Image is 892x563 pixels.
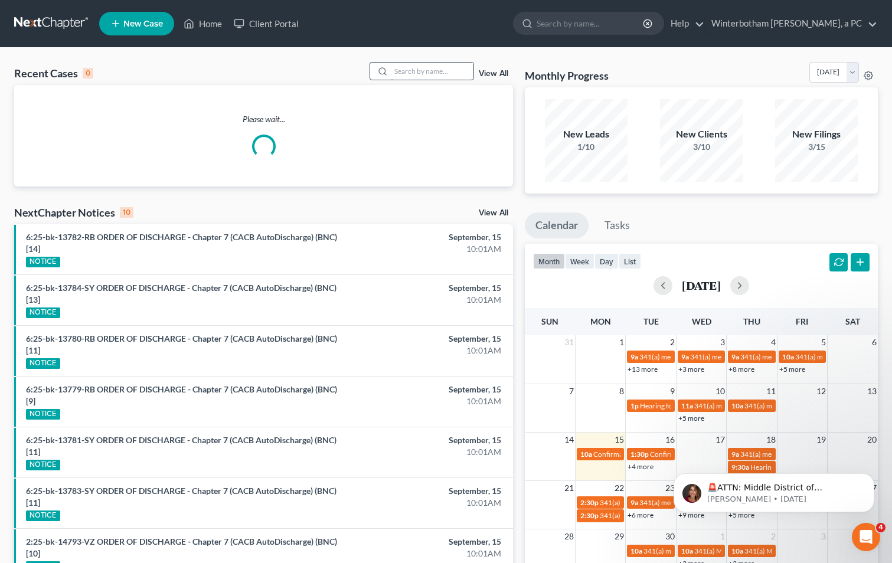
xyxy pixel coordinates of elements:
[613,433,625,447] span: 15
[351,294,501,306] div: 10:01AM
[351,434,501,446] div: September, 15
[690,352,804,361] span: 341(a) meeting for [PERSON_NAME]
[628,462,654,471] a: +4 more
[351,446,501,458] div: 10:01AM
[731,352,739,361] span: 9a
[820,335,827,349] span: 5
[594,253,619,269] button: day
[391,63,473,80] input: Search by name...
[731,401,743,410] span: 10a
[563,335,575,349] span: 31
[563,529,575,544] span: 28
[728,365,754,374] a: +8 more
[656,449,892,531] iframe: Intercom notifications message
[852,523,880,551] iframe: Intercom live chat
[665,13,704,34] a: Help
[820,529,827,544] span: 3
[541,316,558,326] span: Sun
[351,497,501,509] div: 10:01AM
[619,253,641,269] button: list
[779,365,805,374] a: +5 more
[120,207,133,218] div: 10
[593,450,727,459] span: Confirmation hearing for [PERSON_NAME]
[815,433,827,447] span: 19
[26,536,337,558] a: 2:25-bk-14793-VZ ORDER OF DISCHARGE - Chapter 7 (CACB AutoDischarge) (BNC) [10]
[26,283,336,305] a: 6:25-bk-13784-SY ORDER OF DISCHARGE - Chapter 7 (CACB AutoDischarge) (BNC) [13]
[639,352,880,361] span: 341(a) meeting for [PERSON_NAME] [PERSON_NAME] and [PERSON_NAME]
[731,546,743,555] span: 10a
[613,529,625,544] span: 29
[600,498,784,507] span: 341(a) Meeting for [PERSON_NAME] and [PERSON_NAME]
[351,395,501,407] div: 10:01AM
[765,384,777,398] span: 11
[26,358,60,369] div: NOTICE
[563,433,575,447] span: 14
[565,253,594,269] button: week
[628,365,658,374] a: +13 more
[14,66,93,80] div: Recent Cases
[600,511,714,520] span: 341(a) meeting for [PERSON_NAME]
[580,498,599,507] span: 2:30p
[479,209,508,217] a: View All
[351,333,501,345] div: September, 15
[692,316,711,326] span: Wed
[640,401,802,410] span: Hearing for [PERSON_NAME] and [PERSON_NAME]
[694,401,878,410] span: 341(a) meeting for [PERSON_NAME] and [PERSON_NAME]
[83,68,93,78] div: 0
[613,481,625,495] span: 22
[643,316,659,326] span: Tue
[26,232,337,254] a: 6:25-bk-13782-RB ORDER OF DISCHARGE - Chapter 7 (CACB AutoDischarge) (BNC) [14]
[630,498,638,507] span: 9a
[714,384,726,398] span: 10
[545,141,628,153] div: 1/10
[630,546,642,555] span: 10a
[618,384,625,398] span: 8
[678,365,704,374] a: +3 more
[845,316,860,326] span: Sat
[765,433,777,447] span: 18
[123,19,163,28] span: New Case
[630,401,639,410] span: 1p
[714,433,726,447] span: 17
[26,460,60,470] div: NOTICE
[660,127,743,141] div: New Clients
[719,529,726,544] span: 1
[628,510,654,519] a: +6 more
[14,113,513,125] p: Please wait...
[26,409,60,420] div: NOTICE
[630,352,638,361] span: 9a
[26,510,60,521] div: NOTICE
[643,546,757,555] span: 341(a) meeting for [PERSON_NAME]
[876,523,886,532] span: 4
[594,212,641,238] a: Tasks
[525,212,589,238] a: Calendar
[719,335,726,349] span: 3
[770,529,777,544] span: 2
[664,433,676,447] span: 16
[351,345,501,356] div: 10:01AM
[563,481,575,495] span: 21
[178,13,228,34] a: Home
[639,498,753,507] span: 341(a) meeting for [PERSON_NAME]
[580,450,592,459] span: 10a
[815,384,827,398] span: 12
[866,384,878,398] span: 13
[775,141,858,153] div: 3/15
[26,435,336,457] a: 6:25-bk-13781-SY ORDER OF DISCHARGE - Chapter 7 (CACB AutoDischarge) (BNC) [11]
[871,335,878,349] span: 6
[775,127,858,141] div: New Filings
[351,548,501,559] div: 10:01AM
[678,414,704,423] a: +5 more
[351,231,501,243] div: September, 15
[630,450,649,459] span: 1:30p
[228,13,305,34] a: Client Portal
[525,68,609,83] h3: Monthly Progress
[351,384,501,395] div: September, 15
[545,127,628,141] div: New Leads
[705,13,877,34] a: Winterbotham [PERSON_NAME], a PC
[26,486,336,508] a: 6:25-bk-13783-SY ORDER OF DISCHARGE - Chapter 7 (CACB AutoDischarge) (BNC) [11]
